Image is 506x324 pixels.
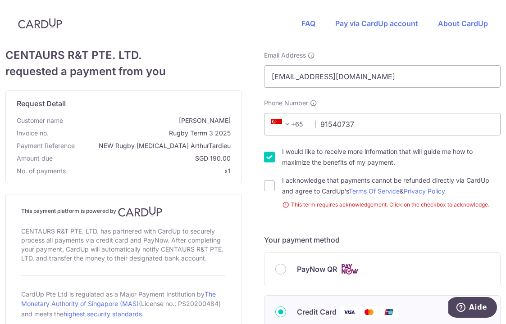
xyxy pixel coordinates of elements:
[78,141,231,150] span: NEW Rugby [MEDICAL_DATA] ArthurTardieu
[67,116,231,125] span: [PERSON_NAME]
[264,65,501,88] input: Email address
[17,116,63,125] span: Customer name
[21,287,226,321] div: CardUp Pte Ltd is regulated as a Major Payment Institution by (License no.: PS20200484) and meets...
[282,146,501,168] label: I would like to receive more information that will guide me how to maximize the benefits of my pa...
[17,99,66,108] span: translation missing: en.request_detail
[275,264,489,275] div: PayNow QR Cards logo
[17,129,49,138] span: Invoice no.
[335,19,418,28] a: Pay via CardUp account
[340,306,358,318] img: Visa
[282,200,501,209] small: This term requires acknowledgement. Click on the checkbox to acknowledge.
[5,47,242,63] span: CENTAURS R&T PTE. LTD.
[349,187,400,195] a: Terms Of Service
[264,99,308,108] span: Phone Number
[17,142,75,149] span: translation missing: en.payment_reference
[224,167,231,175] span: x1
[21,206,226,217] h4: This payment platform is powered by
[297,306,337,317] span: Credit Card
[448,297,497,319] iframe: Ouvre un widget dans lequel vous pouvez trouver plus d’informations
[380,306,398,318] img: Union Pay
[118,206,162,217] img: CardUp
[297,264,337,274] span: PayNow QR
[18,18,62,29] img: CardUp
[438,19,488,28] a: About CardUp
[282,175,501,197] label: I acknowledge that payments cannot be refunded directly via CardUp and agree to CardUp’s &
[56,154,231,163] span: SGD 190.00
[52,129,231,138] span: Rugby Terrm 3 2025
[360,306,378,318] img: Mastercard
[341,264,359,275] img: Cards logo
[17,166,66,175] span: No. of payments
[275,306,489,318] div: Credit Card Visa Mastercard Union Pay
[264,51,306,60] span: Email Address
[269,119,309,130] span: +65
[301,19,315,28] a: FAQ
[271,119,293,130] span: +65
[404,187,445,195] a: Privacy Policy
[264,234,501,245] h5: Your payment method
[64,310,142,318] a: highest security standards
[17,154,53,163] span: Amount due
[21,225,226,265] div: CENTAURS R&T PTE. LTD. has partnered with CardUp to securely process all payments via credit card...
[5,63,242,80] span: requested a payment from you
